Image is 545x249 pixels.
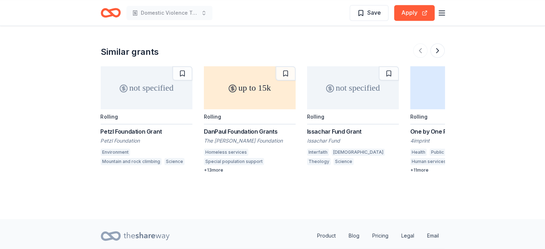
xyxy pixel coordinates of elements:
div: up to 15k [204,66,296,109]
div: Rolling [410,114,427,120]
div: Petzl Foundation Grant [101,127,192,136]
div: DanPaul Foundation Grants [204,127,296,136]
div: Rolling [204,114,221,120]
div: One by One Program Grant [410,127,502,136]
a: Home [101,4,121,21]
div: Science [164,158,185,165]
div: Similar grants [101,46,159,58]
nav: quick links [311,229,445,243]
div: Health [410,149,427,156]
div: Interfaith [307,149,329,156]
div: Rolling [307,114,324,120]
div: Homeless services [204,149,248,156]
span: Save [367,8,381,17]
div: not specified [101,66,192,109]
div: Mountain and rock climbing [101,158,162,165]
div: Issachar Fund [307,137,399,144]
div: [DEMOGRAPHIC_DATA] [332,149,385,156]
div: Issachar Fund Grant [307,127,399,136]
a: 500RollingOne by One Program Grant4imprintHealthPublic safetyHuman servicesArts and culture+11more [410,66,502,173]
div: Petzl Foundation [101,137,192,144]
a: Product [311,229,341,243]
div: 500 [410,66,502,109]
button: Save [350,5,388,21]
div: Human services [410,158,448,165]
div: Public safety [430,149,460,156]
a: up to 15kRollingDanPaul Foundation GrantsThe [PERSON_NAME] FoundationHomeless servicesSpecial pop... [204,66,296,173]
a: not specifiedRollingIssachar Fund GrantIssachar FundInterfaith[DEMOGRAPHIC_DATA]TheologyScience [307,66,399,167]
div: Special population support [204,158,264,165]
a: Legal [396,229,420,243]
div: + 13 more [204,167,296,173]
span: Domestic Violence Training [141,9,198,17]
button: Apply [394,5,435,21]
a: Email [421,229,445,243]
div: not specified [307,66,399,109]
div: 4imprint [410,137,502,144]
div: Rolling [101,114,118,120]
div: Environment [101,149,130,156]
a: not specifiedRollingPetzl Foundation GrantPetzl FoundationEnvironmentMountain and rock climbingSc... [101,66,192,167]
a: Blog [343,229,365,243]
div: Theology [307,158,331,165]
div: + 11 more [410,167,502,173]
a: Pricing [367,229,394,243]
button: Domestic Violence Training [126,6,212,20]
div: The [PERSON_NAME] Foundation [204,137,296,144]
div: Science [334,158,354,165]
